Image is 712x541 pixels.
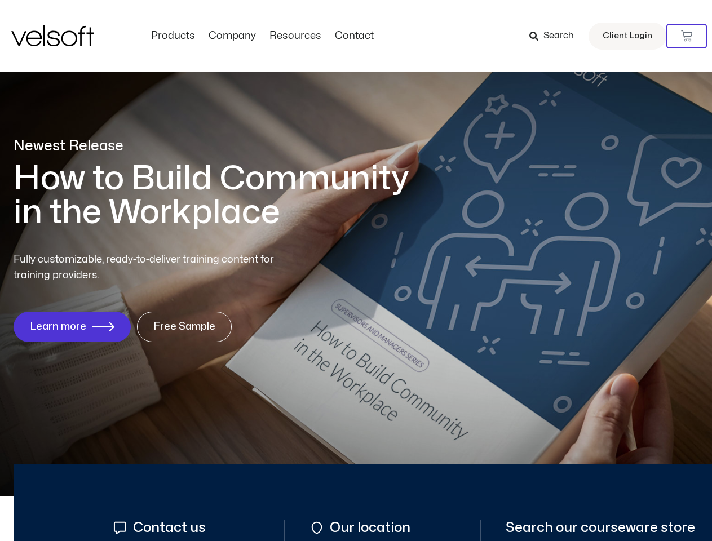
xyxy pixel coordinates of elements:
[14,312,131,342] a: Learn more
[603,29,652,43] span: Client Login
[543,29,574,43] span: Search
[506,520,695,535] span: Search our courseware store
[263,30,328,42] a: ResourcesMenu Toggle
[14,252,294,283] p: Fully customizable, ready-to-deliver training content for training providers.
[137,312,232,342] a: Free Sample
[30,321,86,332] span: Learn more
[144,30,381,42] nav: Menu
[144,30,202,42] a: ProductsMenu Toggle
[14,136,425,156] p: Newest Release
[11,25,94,46] img: Velsoft Training Materials
[589,23,666,50] a: Client Login
[529,26,582,46] a: Search
[130,520,206,535] span: Contact us
[327,520,410,535] span: Our location
[14,162,425,229] h1: How to Build Community in the Workplace
[153,321,215,332] span: Free Sample
[202,30,263,42] a: CompanyMenu Toggle
[328,30,381,42] a: ContactMenu Toggle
